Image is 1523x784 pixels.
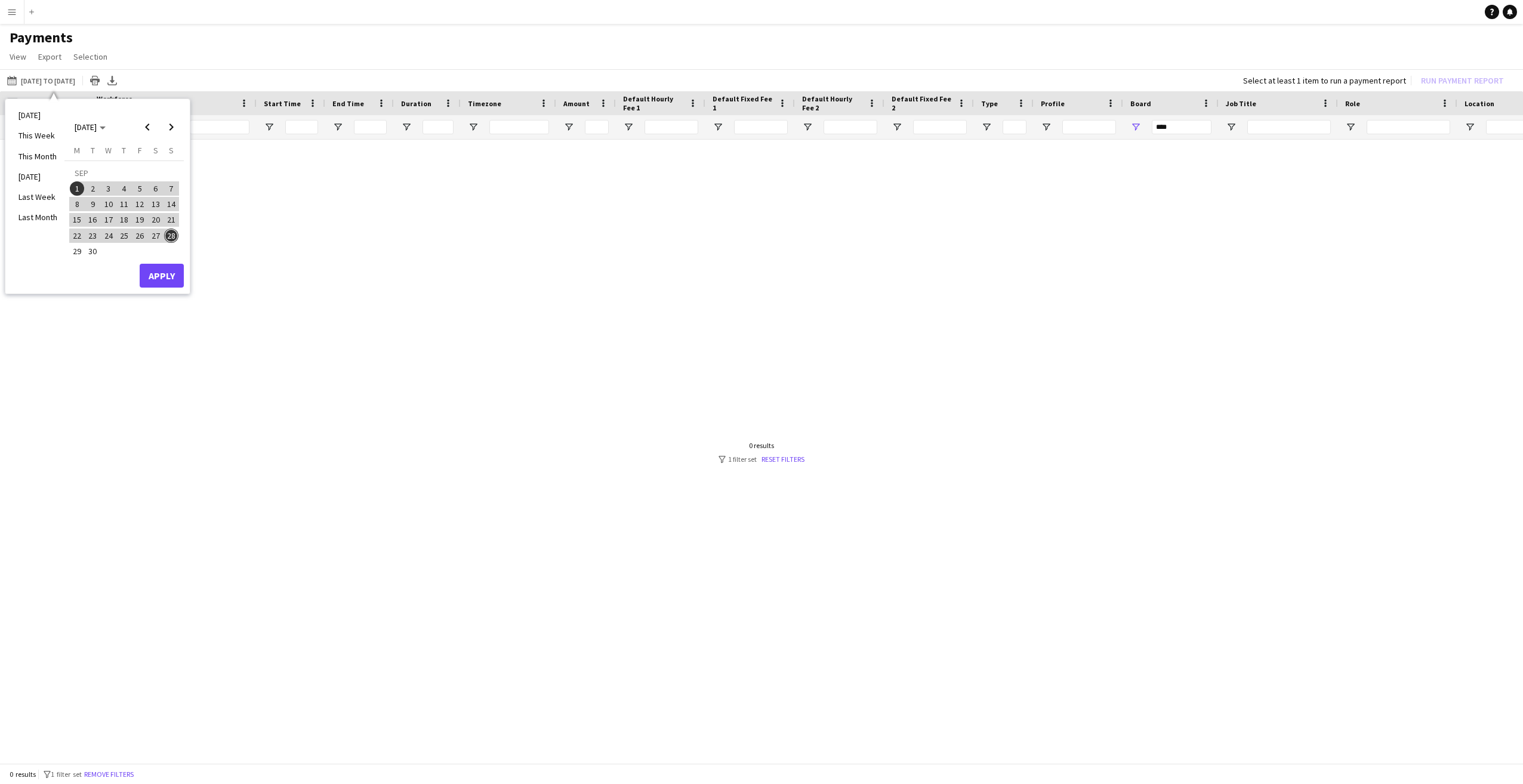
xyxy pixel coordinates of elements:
span: 22 [70,229,84,243]
span: Board [1130,99,1151,108]
td: SEP [69,165,179,181]
input: Role Filter Input [1367,120,1450,134]
input: Default Fixed Fee 1 Filter Input [734,120,788,134]
button: 10-09-2025 [101,196,116,212]
span: 6 [149,181,163,196]
span: 30 [86,244,100,258]
span: 14 [164,197,178,211]
span: Job Title [1226,99,1256,108]
span: 7 [164,181,178,196]
input: Default Hourly Fee 1 Filter Input [645,120,698,134]
span: T [122,145,126,156]
button: 02-09-2025 [85,181,100,196]
button: Apply [140,264,184,288]
span: S [169,145,174,156]
span: 27 [149,229,163,243]
button: Previous month [135,115,159,139]
span: 9 [86,197,100,211]
input: Timezone Filter Input [489,120,549,134]
button: 15-09-2025 [69,212,85,227]
span: 15 [70,213,84,227]
span: 20 [149,213,163,227]
button: Open Filter Menu [1465,122,1475,132]
button: Choose month and year [70,116,110,138]
span: 18 [117,213,131,227]
span: 24 [101,229,116,243]
div: Select at least 1 item to run a payment report [1243,75,1406,86]
span: View [10,51,26,62]
span: 12 [132,197,147,211]
button: 19-09-2025 [132,212,147,227]
span: Workforce ID [97,94,140,112]
span: Default Fixed Fee 1 [713,94,773,112]
button: Remove filters [82,768,136,781]
span: 2 [86,181,100,196]
button: Open Filter Menu [802,122,813,132]
button: 29-09-2025 [69,243,85,259]
span: Export [38,51,61,62]
a: Export [33,49,66,64]
button: Open Filter Menu [981,122,992,132]
span: Default Hourly Fee 2 [802,94,863,112]
button: 11-09-2025 [116,196,132,212]
li: [DATE] [11,166,64,187]
input: Amount Filter Input [585,120,609,134]
span: Timezone [468,99,501,108]
button: 16-09-2025 [85,212,100,227]
button: Open Filter Menu [713,122,723,132]
button: 20-09-2025 [147,212,163,227]
span: S [153,145,158,156]
button: 26-09-2025 [132,228,147,243]
span: 11 [117,197,131,211]
input: Profile Filter Input [1062,120,1116,134]
span: 5 [132,181,147,196]
button: 06-09-2025 [147,181,163,196]
button: Open Filter Menu [1130,122,1141,132]
button: 07-09-2025 [164,181,179,196]
button: 09-09-2025 [85,196,100,212]
button: 13-09-2025 [147,196,163,212]
span: 10 [101,197,116,211]
button: 17-09-2025 [101,212,116,227]
button: 08-09-2025 [69,196,85,212]
input: Type Filter Input [1003,120,1026,134]
span: Duration [401,99,431,108]
span: Amount [563,99,590,108]
a: Reset filters [761,455,804,464]
button: 05-09-2025 [132,181,147,196]
span: 19 [132,213,147,227]
button: 28-09-2025 [164,228,179,243]
button: Open Filter Menu [332,122,343,132]
span: Profile [1041,99,1065,108]
span: F [138,145,142,156]
button: 01-09-2025 [69,181,85,196]
button: 21-09-2025 [164,212,179,227]
input: Default Fixed Fee 2 Filter Input [913,120,967,134]
input: End Time Filter Input [354,120,387,134]
li: Last Week [11,187,64,207]
span: End Time [332,99,364,108]
span: Type [981,99,998,108]
span: 25 [117,229,131,243]
button: 04-09-2025 [116,181,132,196]
button: Open Filter Menu [623,122,634,132]
div: 0 results [719,441,804,450]
div: 1 filter set [719,455,804,464]
app-action-btn: Export XLSX [105,73,119,88]
span: 1 [70,181,84,196]
input: Default Hourly Fee 2 Filter Input [824,120,877,134]
span: 23 [86,229,100,243]
span: 28 [164,229,178,243]
span: T [91,145,95,156]
span: 16 [86,213,100,227]
app-action-btn: Print [88,73,102,88]
span: [DATE] [75,122,97,132]
span: Role [1345,99,1360,108]
span: 3 [101,181,116,196]
a: View [5,49,31,64]
button: Next month [159,115,183,139]
button: 30-09-2025 [85,243,100,259]
input: Start Time Filter Input [285,120,318,134]
span: Selection [73,51,107,62]
li: This Week [11,125,64,146]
